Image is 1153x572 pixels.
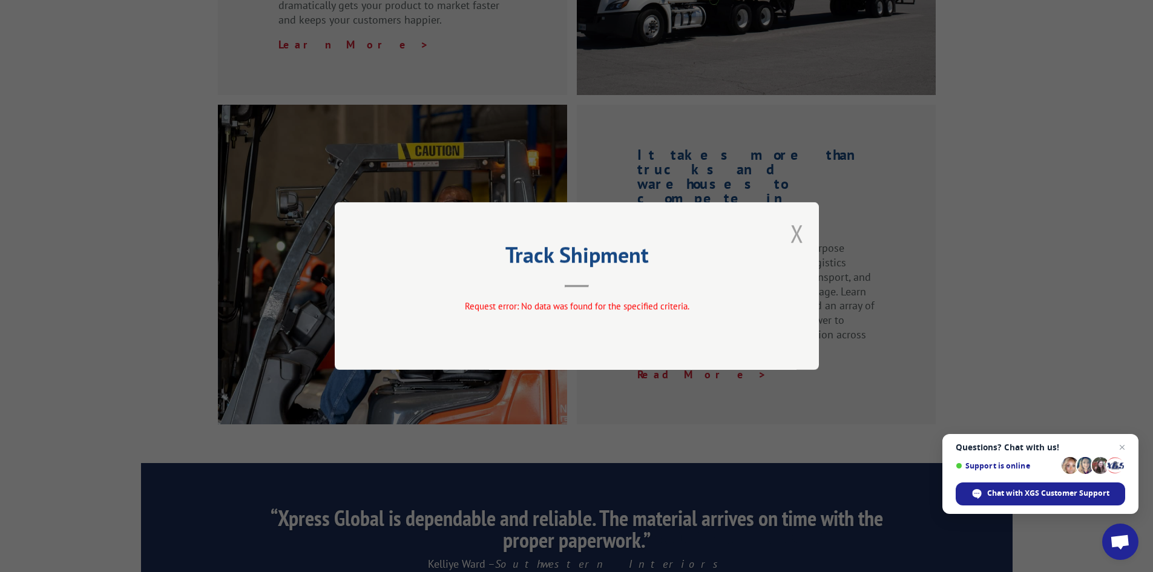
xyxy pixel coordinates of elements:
[790,217,804,249] button: Close modal
[464,300,689,312] span: Request error: No data was found for the specified criteria.
[1102,524,1138,560] div: Open chat
[1115,440,1129,455] span: Close chat
[956,442,1125,452] span: Questions? Chat with us!
[987,488,1109,499] span: Chat with XGS Customer Support
[395,246,758,269] h2: Track Shipment
[956,482,1125,505] div: Chat with XGS Customer Support
[956,461,1057,470] span: Support is online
